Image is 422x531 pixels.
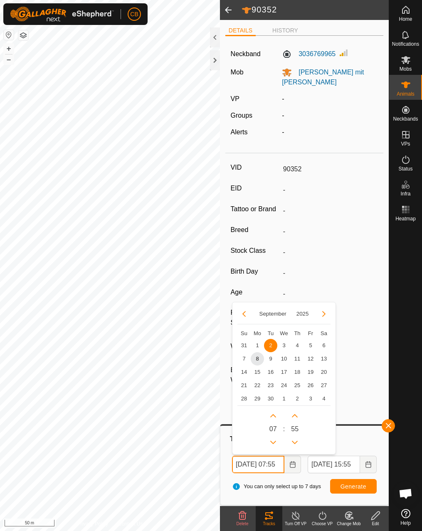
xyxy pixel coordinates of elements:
span: Infra [400,191,410,196]
td: 17 [277,366,291,379]
td: 13 [317,352,331,366]
label: VID [231,162,280,173]
td: 27 [317,379,331,392]
span: 28 [237,392,251,405]
span: Animals [397,91,415,96]
label: Alerts [231,128,248,136]
td: 31 [237,339,251,352]
td: 7 [237,352,251,366]
label: Pregnancy Status [231,308,280,328]
h2: 90352 [242,5,389,15]
td: 21 [237,379,251,392]
label: Weight [231,338,280,355]
div: Turn Off VP [282,521,309,527]
div: Chat öffnen [393,481,418,506]
span: Sa [321,330,327,336]
img: Signal strength [339,48,349,58]
span: [PERSON_NAME] mit [PERSON_NAME] [282,69,364,86]
td: 19 [304,366,317,379]
td: 12 [304,352,317,366]
button: Previous Month [237,307,251,321]
button: Choose Date [284,456,301,473]
td: 14 [237,366,251,379]
div: Change Mob [336,521,362,527]
td: 10 [277,352,291,366]
span: 25 [291,379,304,392]
td: 4 [291,339,304,352]
td: 18 [291,366,304,379]
label: Age [231,287,280,298]
label: Groups [231,112,252,119]
span: Delete [237,521,249,526]
label: Neckband [231,49,261,59]
td: 3 [304,392,317,405]
span: Help [400,521,411,526]
a: Contact Us [118,520,143,528]
label: VP [231,95,239,102]
span: Mobs [400,67,412,72]
div: - [279,127,381,137]
td: 1 [251,339,264,352]
td: 1 [277,392,291,405]
div: - [279,111,381,121]
button: Reset Map [4,30,14,40]
td: 3 [277,339,291,352]
label: 3036769965 [282,49,336,59]
p-button: Previous Minute [288,436,301,449]
span: 8 [251,352,264,366]
td: 16 [264,366,277,379]
span: 26 [304,379,317,392]
label: Birth Day [231,266,280,277]
button: Choose Year [293,309,312,319]
span: Tu [268,330,274,336]
p-button: Next Hour [267,409,280,422]
div: Choose VP [309,521,336,527]
span: Mo [254,330,261,336]
span: Th [294,330,300,336]
div: Edit [362,521,389,527]
a: Privacy Policy [77,520,108,528]
td: 2 [264,339,277,352]
td: 23 [264,379,277,392]
button: Generate [330,479,377,494]
span: Su [241,330,247,336]
td: 4 [317,392,331,405]
span: Fr [308,330,313,336]
div: Choose Date [232,302,336,455]
span: 11 [291,352,304,366]
button: Choose Date [360,456,377,473]
td: 20 [317,366,331,379]
div: Tracks [229,434,380,444]
img: Gallagher Logo [10,7,114,22]
label: Breed [231,225,280,235]
label: EID [231,183,280,194]
label: Mob [231,69,244,76]
span: 30 [264,392,277,405]
td: 22 [251,379,264,392]
td: 24 [277,379,291,392]
td: 6 [317,339,331,352]
td: 9 [264,352,277,366]
td: 29 [251,392,264,405]
span: CB [130,10,138,19]
label: Stock Class [231,245,280,256]
td: 5 [304,339,317,352]
span: Home [399,17,412,22]
app-display-virtual-paddock-transition: - [282,95,284,102]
